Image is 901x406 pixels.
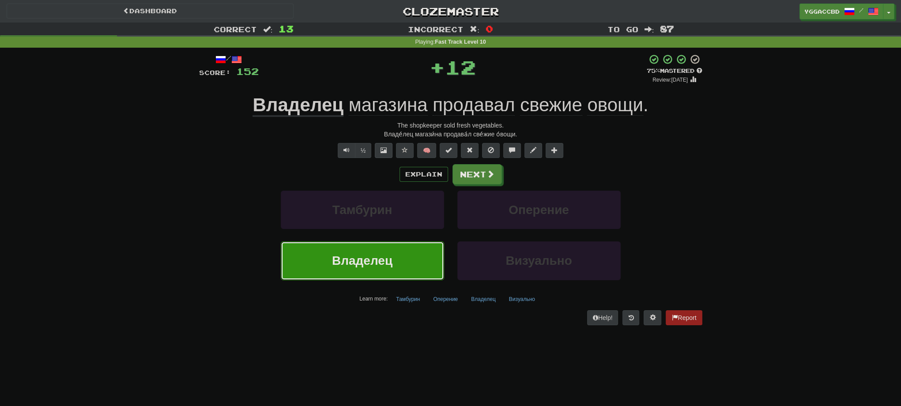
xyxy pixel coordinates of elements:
button: Reset to 0% Mastered (alt+r) [461,143,479,158]
button: Тамбурин [391,293,425,306]
a: yggaccBD / [799,4,883,19]
span: . [343,94,648,116]
button: Round history (alt+y) [622,310,639,325]
span: свежие [520,94,582,116]
span: продавал [433,94,515,116]
button: ½ [355,143,372,158]
span: + [430,54,445,80]
span: Score: [199,69,231,76]
span: 12 [445,56,476,78]
span: / [859,7,863,13]
span: : [263,26,273,33]
button: 🧠 [417,143,436,158]
button: Play sentence audio (ctl+space) [338,143,355,158]
button: Show image (alt+x) [375,143,392,158]
small: Learn more: [359,296,388,302]
div: The shopkeeper sold fresh vegetables. [199,121,702,130]
a: Dashboard [7,4,294,19]
span: Incorrect [408,25,464,34]
span: 75 % [647,67,660,74]
button: Set this sentence to 100% Mastered (alt+m) [440,143,457,158]
button: Тамбурин [281,191,444,229]
span: 87 [660,23,674,34]
span: 13 [279,23,294,34]
span: Оперение [509,203,569,217]
span: yggaccBD [804,8,840,15]
u: Владелец [253,94,343,117]
div: / [199,54,259,65]
button: Владелец [281,241,444,280]
strong: Fast Track Level 10 [435,39,486,45]
button: Discuss sentence (alt+u) [503,143,521,158]
span: To go [607,25,638,34]
button: Визуально [457,241,621,280]
span: Тамбурин [332,203,392,217]
button: Оперение [457,191,621,229]
button: Edit sentence (alt+d) [524,143,542,158]
button: Оперение [428,293,463,306]
button: Next [452,164,502,184]
small: Review: [DATE] [652,77,688,83]
button: Help! [587,310,618,325]
button: Report [666,310,702,325]
div: Text-to-speech controls [336,143,372,158]
button: Add to collection (alt+a) [546,143,563,158]
span: : [470,26,479,33]
span: 152 [236,66,259,77]
span: 0 [486,23,493,34]
button: Favorite sentence (alt+f) [396,143,414,158]
span: овощи [587,94,643,116]
button: Ignore sentence (alt+i) [482,143,500,158]
div: Mastered [647,67,702,75]
span: Владелец [332,254,392,267]
span: : [645,26,654,33]
div: Владе́лец магази́на продава́л све́жие о́вощи. [199,130,702,139]
a: Clozemaster [307,4,594,19]
span: Correct [214,25,257,34]
button: Explain [400,167,448,182]
span: Визуально [505,254,572,267]
button: Визуально [504,293,540,306]
span: магазина [349,94,428,116]
button: Владелец [466,293,501,306]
